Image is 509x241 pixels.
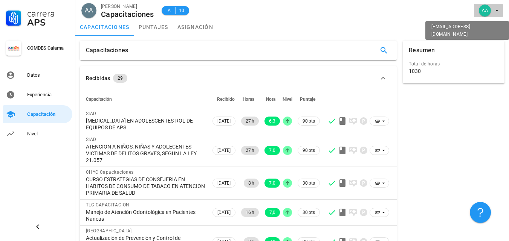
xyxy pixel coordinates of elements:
[300,97,315,102] span: Puntaje
[86,170,134,175] span: CHYC Capacitaciones
[86,97,112,102] span: Capacitación
[217,117,231,125] span: [DATE]
[86,202,129,208] span: TLC CAPACITACION
[248,179,254,188] span: 8 h
[217,179,231,187] span: [DATE]
[246,146,254,155] span: 27 h
[217,208,231,217] span: [DATE]
[3,125,72,143] a: Nivel
[293,90,321,108] th: Puntaje
[86,137,96,142] span: SIAD
[269,208,275,217] span: 7,0
[27,18,69,27] div: APS
[303,179,315,187] span: 30 pts
[3,86,72,104] a: Experiencia
[303,147,315,154] span: 90 pts
[86,117,205,131] div: [MEDICAL_DATA] EN ADOLESCENTES-ROL DE EQUIPOS DE APS
[260,90,281,108] th: Nota
[86,228,132,233] span: [GEOGRAPHIC_DATA]
[27,72,69,78] div: Datos
[409,68,421,74] div: 1030
[81,3,96,18] div: avatar
[409,41,435,60] div: Resumen
[134,18,173,36] a: puntajes
[173,18,218,36] a: asignación
[118,74,123,83] span: 29
[243,97,254,102] span: Horas
[269,117,275,126] span: 6.3
[237,90,260,108] th: Horas
[86,143,205,164] div: ATENCION A NIÑOS, NIÑAS Y ADOLECENTES VICTIMAS DE DELITOS GRAVES, SEGUN LA LEY 21.057
[179,7,185,14] span: 10
[86,176,205,196] div: CURSO ESTRATEGIAS DE CONSEJERIA EN HABITOS DE CONSUMO DE TABACO EN ATENCION PRIMARIA DE SALUD
[246,117,254,126] span: 27 h
[27,9,69,18] div: Carrera
[303,209,315,216] span: 30 pts
[101,10,154,18] div: Capacitaciones
[211,90,237,108] th: Recibido
[80,66,397,90] button: Recibidas 29
[27,45,69,51] div: COMDES Calama
[269,179,275,188] span: 7.0
[217,146,231,155] span: [DATE]
[101,3,154,10] div: [PERSON_NAME]
[3,105,72,123] a: Capacitación
[27,111,69,117] div: Capacitación
[166,7,172,14] span: A
[86,41,128,60] div: Capacitaciones
[217,97,235,102] span: Recibido
[80,90,211,108] th: Capacitación
[3,66,72,84] a: Datos
[27,92,69,98] div: Experiencia
[409,60,498,68] div: Total de horas
[27,131,69,137] div: Nivel
[246,208,254,217] span: 16 h
[86,111,96,116] span: SIAD
[86,209,205,222] div: Manejo de Atención Odontológica en Pacientes Naneas
[75,18,134,36] a: capacitaciones
[269,146,275,155] span: 7.0
[303,117,315,125] span: 90 pts
[283,97,292,102] span: Nivel
[479,5,491,17] div: avatar
[86,74,110,82] div: Recibidas
[281,90,293,108] th: Nivel
[266,97,275,102] span: Nota
[85,3,93,18] span: AA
